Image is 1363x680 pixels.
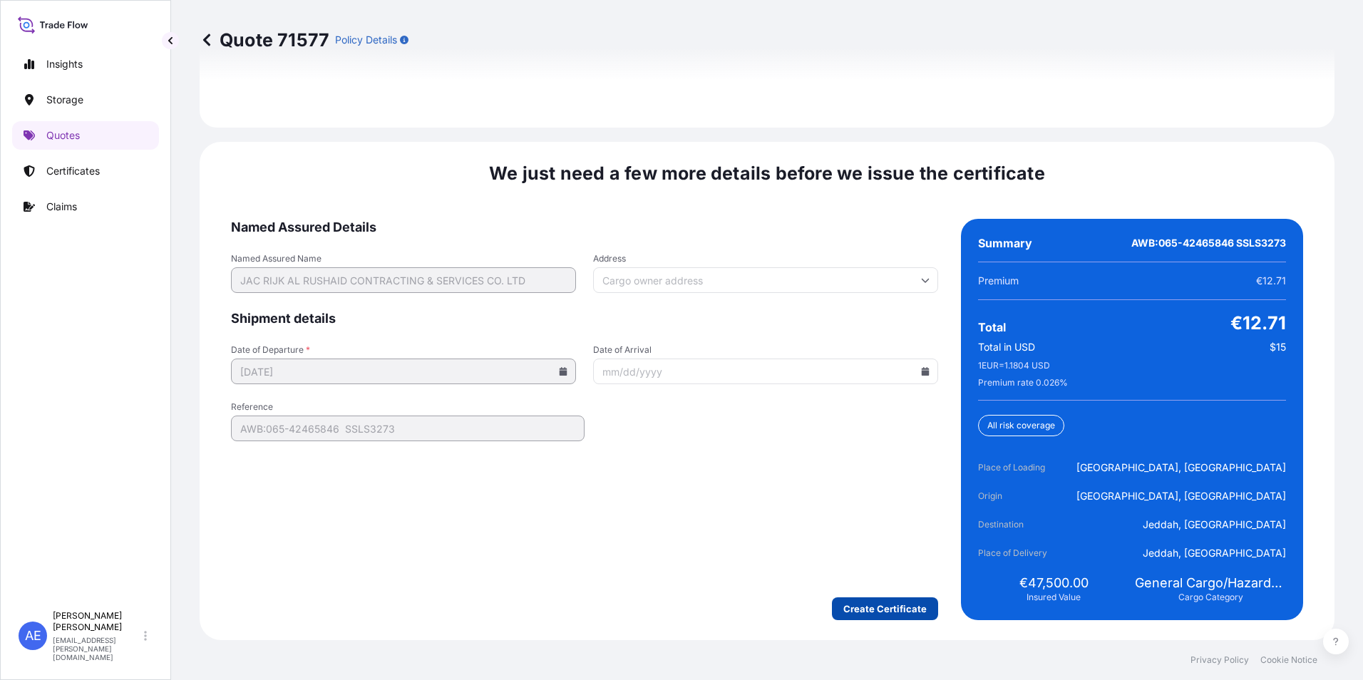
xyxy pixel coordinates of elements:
span: Named Assured Details [231,219,938,236]
div: All risk coverage [978,415,1064,436]
a: Cookie Notice [1260,654,1317,666]
input: mm/dd/yyyy [593,359,938,384]
p: Insights [46,57,83,71]
p: Quote 71577 [200,29,329,51]
a: Storage [12,86,159,114]
input: Cargo owner address [593,267,938,293]
a: Privacy Policy [1190,654,1249,666]
span: Shipment details [231,310,938,327]
span: Total [978,320,1006,334]
span: Address [593,253,938,264]
span: Destination [978,517,1058,532]
span: Premium [978,274,1019,288]
span: Date of Arrival [593,344,938,356]
span: [GEOGRAPHIC_DATA], [GEOGRAPHIC_DATA] [1076,460,1286,475]
p: [EMAIL_ADDRESS][PERSON_NAME][DOMAIN_NAME] [53,636,141,661]
a: Certificates [12,157,159,185]
p: Storage [46,93,83,107]
span: Origin [978,489,1058,503]
span: Jeddah, [GEOGRAPHIC_DATA] [1143,546,1286,560]
button: Create Certificate [832,597,938,620]
span: Place of Loading [978,460,1058,475]
p: Policy Details [335,33,397,47]
span: We just need a few more details before we issue the certificate [489,162,1045,185]
a: Insights [12,50,159,78]
span: General Cargo/Hazardous Material [1135,575,1286,592]
span: AE [25,629,41,643]
span: Premium rate 0.026 % [978,377,1068,388]
span: Cargo Category [1178,592,1243,603]
span: Reference [231,401,585,413]
span: $15 [1270,340,1286,354]
span: Summary [978,236,1032,250]
span: €47,500.00 [1019,575,1089,592]
input: mm/dd/yyyy [231,359,576,384]
span: Named Assured Name [231,253,576,264]
p: Quotes [46,128,80,143]
input: Your internal reference [231,416,585,441]
p: Create Certificate [843,602,927,616]
span: Place of Delivery [978,546,1058,560]
span: €12.71 [1230,311,1286,334]
span: Insured Value [1027,592,1081,603]
span: 1 EUR = 1.1804 USD [978,360,1050,371]
span: Jeddah, [GEOGRAPHIC_DATA] [1143,517,1286,532]
span: €12.71 [1256,274,1286,288]
span: Date of Departure [231,344,576,356]
a: Claims [12,192,159,221]
p: Certificates [46,164,100,178]
p: [PERSON_NAME] [PERSON_NAME] [53,610,141,633]
span: [GEOGRAPHIC_DATA], [GEOGRAPHIC_DATA] [1076,489,1286,503]
span: Total in USD [978,340,1035,354]
a: Quotes [12,121,159,150]
p: Claims [46,200,77,214]
span: AWB:065-42465846 SSLS3273 [1131,236,1286,250]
